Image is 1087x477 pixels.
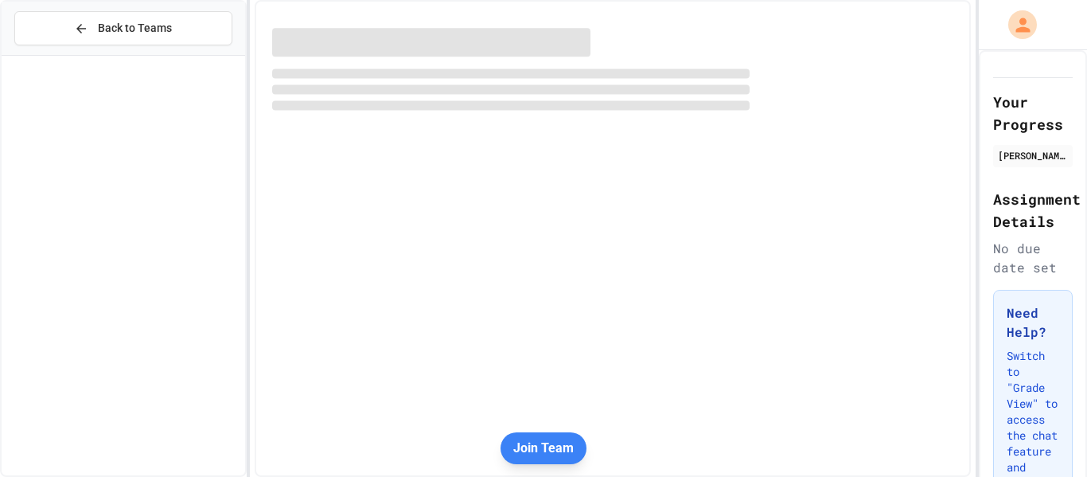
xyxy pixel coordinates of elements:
button: Join Team [501,432,586,464]
div: My Account [992,6,1041,43]
button: Back to Teams [14,11,232,45]
div: No due date set [993,239,1073,277]
h3: Need Help? [1007,303,1059,342]
h2: Your Progress [993,91,1073,135]
span: Back to Teams [98,20,172,37]
h2: Assignment Details [993,188,1073,233]
div: [PERSON_NAME] [998,148,1068,162]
